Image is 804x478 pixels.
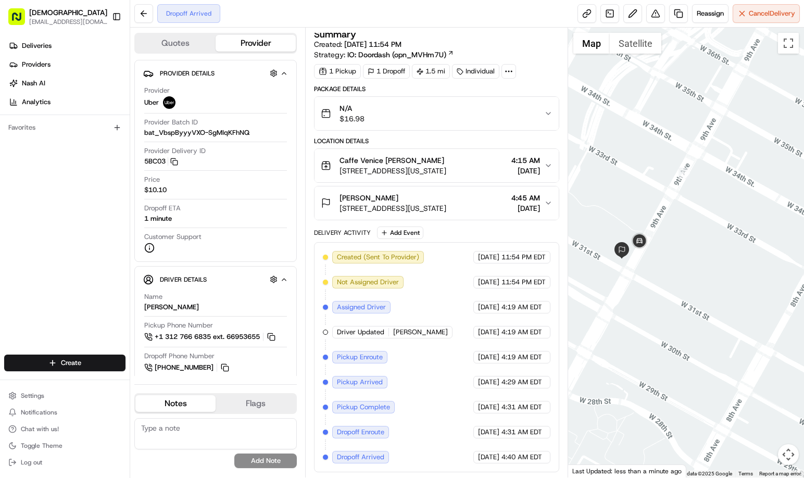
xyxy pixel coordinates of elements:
span: +1 312 766 6835 ext. 66953655 [155,332,260,342]
span: Customer Support [144,232,202,242]
button: Notifications [4,405,125,420]
img: uber-new-logo.jpeg [163,96,175,109]
a: Powered byPylon [73,176,126,184]
span: Knowledge Base [21,151,80,161]
span: 4:19 AM EDT [501,353,542,362]
button: Chat with us! [4,422,125,436]
span: Not Assigned Driver [337,278,399,287]
span: Map data ©2025 Google [675,471,732,476]
span: [DATE] [478,278,499,287]
span: Provider Batch ID [144,118,198,127]
a: 💻API Documentation [84,147,171,166]
span: $10.10 [144,185,167,195]
span: Deliveries [22,41,52,51]
span: Driver Details [160,275,207,284]
span: Caffe Venice [PERSON_NAME] [340,155,444,166]
span: Pickup Complete [337,402,390,412]
button: +1 312 766 6835 ext. 66953655 [144,331,277,343]
button: CancelDelivery [733,4,800,23]
div: 1 Dropoff [363,64,410,79]
a: Analytics [4,94,130,110]
button: Flags [216,395,296,412]
span: Uber [144,98,159,107]
a: 📗Knowledge Base [6,147,84,166]
div: Location Details [314,137,559,145]
button: Quotes [135,35,216,52]
button: Show satellite imagery [610,33,661,54]
span: [DATE] [511,166,540,176]
span: Provider Delivery ID [144,146,206,156]
span: API Documentation [98,151,167,161]
div: Favorites [4,119,125,136]
div: 1 minute [144,214,172,223]
span: 4:40 AM EDT [501,452,542,462]
button: Toggle fullscreen view [778,33,799,54]
button: [EMAIL_ADDRESS][DOMAIN_NAME] [29,18,107,26]
span: [DATE] [478,452,499,462]
span: Analytics [22,97,51,107]
span: 4:19 AM EDT [501,328,542,337]
span: 11:54 PM EDT [501,278,546,287]
div: Delivery Activity [314,229,371,237]
span: Created (Sent To Provider) [337,253,419,262]
a: Nash AI [4,75,130,92]
div: 💻 [88,152,96,160]
span: 4:45 AM [511,193,540,203]
div: [PERSON_NAME] [144,303,199,312]
button: Log out [4,455,125,470]
span: [STREET_ADDRESS][US_STATE] [340,166,446,176]
span: Assigned Driver [337,303,386,312]
a: Report a map error [759,471,801,476]
span: Providers [22,60,51,69]
span: Pickup Enroute [337,353,383,362]
span: 4:31 AM EDT [501,402,542,412]
div: Start new chat [35,99,171,110]
div: Last Updated: less than a minute ago [568,464,686,477]
a: Open this area in Google Maps (opens a new window) [571,464,605,477]
a: Terms [738,471,753,476]
span: Settings [21,392,44,400]
img: Nash [10,10,31,31]
span: [DATE] [511,203,540,213]
span: Created: [314,39,401,49]
button: Add Event [377,227,423,239]
span: Chat with us! [21,425,59,433]
button: Show street map [573,33,610,54]
span: Dropoff Enroute [337,427,384,437]
div: 1.5 mi [412,64,450,79]
span: Reassign [697,9,724,18]
span: [DATE] [478,378,499,387]
span: 4:31 AM EDT [501,427,542,437]
span: [DATE] [478,353,499,362]
span: [DATE] [478,253,499,262]
span: [PERSON_NAME] [393,328,448,337]
div: 📗 [10,152,19,160]
span: Provider Details [160,69,215,78]
span: [DATE] [478,303,499,312]
button: Settings [4,388,125,403]
div: We're available if you need us! [35,110,132,118]
button: [PERSON_NAME][STREET_ADDRESS][US_STATE]4:45 AM[DATE] [315,186,559,220]
button: Map camera controls [778,444,799,465]
span: Toggle Theme [21,442,62,450]
span: [STREET_ADDRESS][US_STATE] [340,203,446,213]
button: Provider Details [143,65,288,82]
span: 4:19 AM EDT [501,303,542,312]
button: Start new chat [177,103,190,115]
span: 4:29 AM EDT [501,378,542,387]
button: Notes [135,395,216,412]
a: [PHONE_NUMBER] [144,362,231,373]
div: Individual [452,64,499,79]
span: [PERSON_NAME] [340,193,398,203]
span: [PHONE_NUMBER] [155,363,213,372]
h3: Summary [314,30,356,39]
span: [DATE] 11:54 PM [344,40,401,49]
span: 11:54 PM EDT [501,253,546,262]
span: Driver Updated [337,328,384,337]
input: Clear [27,67,172,78]
div: Strategy: [314,49,454,60]
span: Pickup Phone Number [144,321,213,330]
span: Dropoff Arrived [337,452,384,462]
span: [DATE] [478,402,499,412]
